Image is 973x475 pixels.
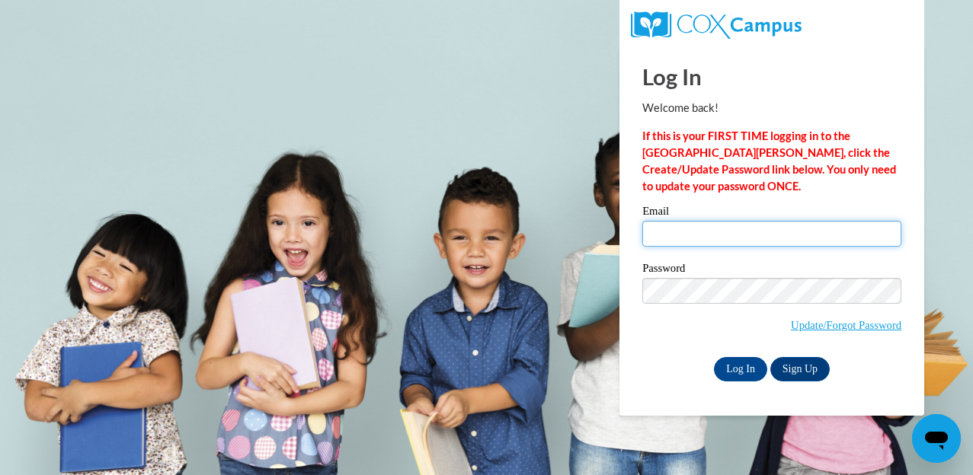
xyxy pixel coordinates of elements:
[642,129,896,193] strong: If this is your FIRST TIME logging in to the [GEOGRAPHIC_DATA][PERSON_NAME], click the Create/Upd...
[714,357,767,381] input: Log In
[642,61,901,92] h1: Log In
[642,100,901,116] p: Welcome back!
[791,319,901,331] a: Update/Forgot Password
[770,357,830,381] a: Sign Up
[642,263,901,278] label: Password
[912,414,961,463] iframe: Button to launch messaging window
[631,11,802,39] img: COX Campus
[642,206,901,221] label: Email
